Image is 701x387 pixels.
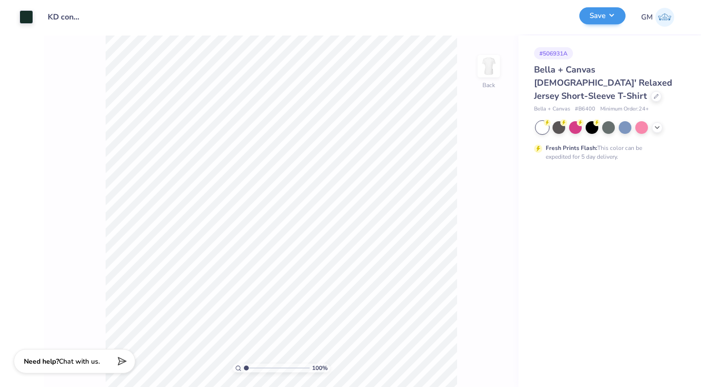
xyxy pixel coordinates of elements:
[534,64,672,102] span: Bella + Canvas [DEMOGRAPHIC_DATA]' Relaxed Jersey Short-Sleeve T-Shirt
[534,105,570,113] span: Bella + Canvas
[575,105,595,113] span: # B6400
[546,144,665,161] div: This color can be expedited for 5 day delivery.
[59,357,100,366] span: Chat with us.
[579,7,626,24] button: Save
[40,7,88,27] input: Untitled Design
[600,105,649,113] span: Minimum Order: 24 +
[641,12,653,23] span: GM
[479,56,498,76] img: Back
[534,47,573,59] div: # 506931A
[655,8,674,27] img: Gemma Mowatt
[546,144,597,152] strong: Fresh Prints Flash:
[482,81,495,90] div: Back
[641,8,674,27] a: GM
[312,364,328,372] span: 100 %
[24,357,59,366] strong: Need help?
